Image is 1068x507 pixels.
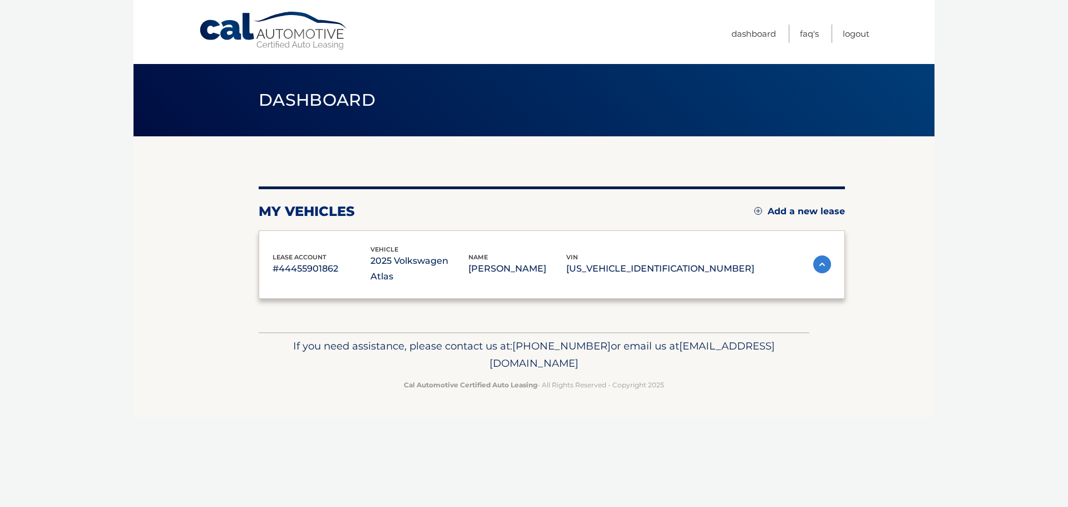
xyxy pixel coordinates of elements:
[273,253,327,261] span: lease account
[259,90,375,110] span: Dashboard
[843,24,869,43] a: Logout
[800,24,819,43] a: FAQ's
[512,339,611,352] span: [PHONE_NUMBER]
[468,261,566,277] p: [PERSON_NAME]
[370,253,468,284] p: 2025 Volkswagen Atlas
[754,206,845,217] a: Add a new lease
[266,337,802,373] p: If you need assistance, please contact us at: or email us at
[566,261,754,277] p: [US_VEHICLE_IDENTIFICATION_NUMBER]
[754,207,762,215] img: add.svg
[266,379,802,391] p: - All Rights Reserved - Copyright 2025
[731,24,776,43] a: Dashboard
[468,253,488,261] span: name
[404,381,537,389] strong: Cal Automotive Certified Auto Leasing
[370,245,398,253] span: vehicle
[566,253,578,261] span: vin
[273,261,370,277] p: #44455901862
[813,255,831,273] img: accordion-active.svg
[199,11,349,51] a: Cal Automotive
[259,203,355,220] h2: my vehicles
